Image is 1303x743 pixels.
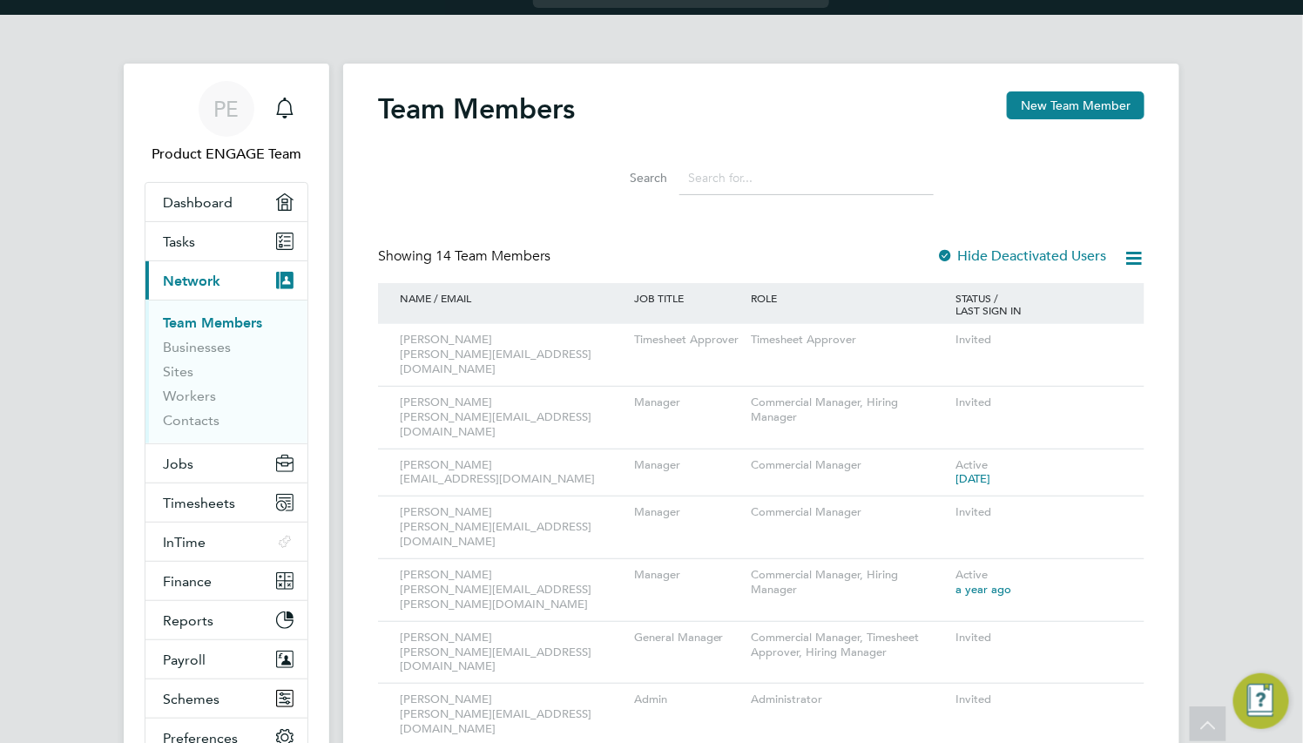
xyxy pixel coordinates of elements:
[145,601,307,639] button: Reports
[951,684,1127,716] div: Invited
[145,562,307,600] button: Finance
[951,387,1127,419] div: Invited
[630,684,746,716] div: Admin
[395,559,630,621] div: [PERSON_NAME] [PERSON_NAME][EMAIL_ADDRESS][PERSON_NAME][DOMAIN_NAME]
[746,684,951,716] div: Administrator
[395,496,630,558] div: [PERSON_NAME] [PERSON_NAME][EMAIL_ADDRESS][DOMAIN_NAME]
[630,496,746,529] div: Manager
[630,387,746,419] div: Manager
[435,247,550,265] span: 14 Team Members
[145,523,307,561] button: InTime
[951,559,1127,606] div: Active
[1007,91,1144,119] button: New Team Member
[395,622,630,684] div: [PERSON_NAME] [PERSON_NAME][EMAIL_ADDRESS][DOMAIN_NAME]
[395,283,630,313] div: NAME / EMAIL
[746,283,951,313] div: ROLE
[145,679,307,718] button: Schemes
[163,233,195,250] span: Tasks
[145,81,308,165] a: PEProduct ENGAGE Team
[951,283,1127,325] div: STATUS / LAST SIGN IN
[951,449,1127,496] div: Active
[163,534,206,550] span: InTime
[395,449,630,496] div: [PERSON_NAME] [EMAIL_ADDRESS][DOMAIN_NAME]
[163,314,262,331] a: Team Members
[163,691,219,707] span: Schemes
[145,300,307,443] div: Network
[395,324,630,386] div: [PERSON_NAME] [PERSON_NAME][EMAIL_ADDRESS][DOMAIN_NAME]
[163,456,193,472] span: Jobs
[163,412,219,429] a: Contacts
[630,324,746,356] div: Timesheet Approver
[630,559,746,591] div: Manager
[746,496,951,529] div: Commercial Manager
[936,247,1106,265] label: Hide Deactivated Users
[163,652,206,668] span: Payroll
[589,170,667,186] label: Search
[145,222,307,260] a: Tasks
[145,183,307,221] a: Dashboard
[679,161,934,195] input: Search for...
[163,194,233,211] span: Dashboard
[214,98,240,120] span: PE
[145,640,307,679] button: Payroll
[145,483,307,522] button: Timesheets
[955,471,990,486] span: [DATE]
[951,622,1127,654] div: Invited
[746,324,951,356] div: Timesheet Approver
[630,283,746,313] div: JOB TITLE
[163,388,216,404] a: Workers
[163,273,220,289] span: Network
[145,444,307,483] button: Jobs
[163,363,193,380] a: Sites
[630,449,746,482] div: Manager
[163,573,212,590] span: Finance
[163,495,235,511] span: Timesheets
[1233,673,1289,729] button: Engage Resource Center
[163,339,231,355] a: Businesses
[378,91,575,126] h2: Team Members
[746,559,951,606] div: Commercial Manager, Hiring Manager
[145,261,307,300] button: Network
[951,324,1127,356] div: Invited
[163,612,213,629] span: Reports
[951,496,1127,529] div: Invited
[145,144,308,165] span: Product ENGAGE Team
[955,582,1011,597] span: a year ago
[630,622,746,654] div: General Manager
[378,247,554,266] div: Showing
[746,387,951,434] div: Commercial Manager, Hiring Manager
[395,387,630,449] div: [PERSON_NAME] [PERSON_NAME][EMAIL_ADDRESS][DOMAIN_NAME]
[746,622,951,669] div: Commercial Manager, Timesheet Approver, Hiring Manager
[746,449,951,482] div: Commercial Manager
